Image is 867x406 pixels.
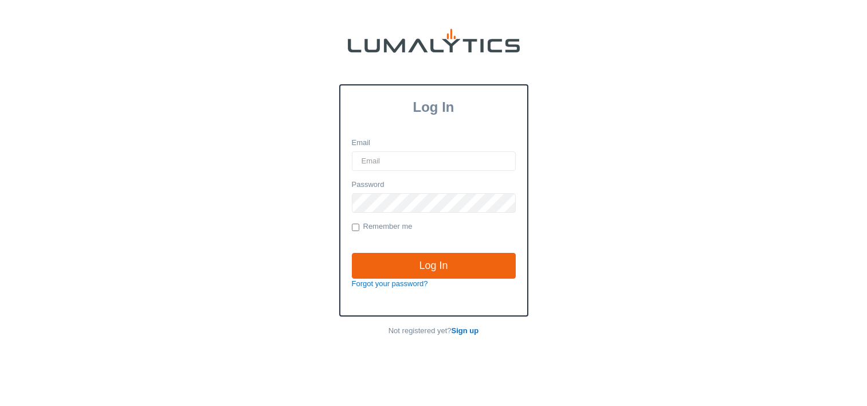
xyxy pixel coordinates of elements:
[352,279,428,288] a: Forgot your password?
[340,99,527,115] h3: Log In
[352,221,413,233] label: Remember me
[352,253,516,279] input: Log In
[352,224,359,231] input: Remember me
[352,138,371,149] label: Email
[352,179,385,190] label: Password
[348,29,520,53] img: lumalytics-black-e9b537c871f77d9ce8d3a6940f85695cd68c596e3f819dc492052d1098752254.png
[452,326,479,335] a: Sign up
[339,326,528,337] p: Not registered yet?
[352,151,516,171] input: Email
